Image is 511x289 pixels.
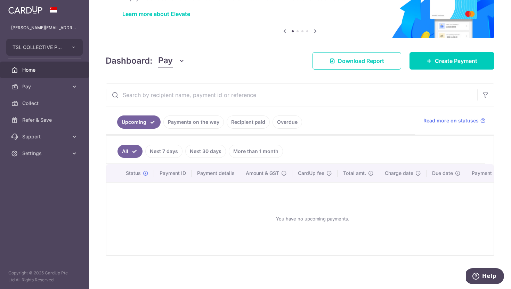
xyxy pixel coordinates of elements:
a: All [117,145,143,158]
a: Overdue [273,115,302,129]
span: TSL COLLECTIVE PTE. LTD. [13,44,64,51]
span: Amount & GST [246,170,279,177]
button: TSL COLLECTIVE PTE. LTD. [6,39,83,56]
div: You have no upcoming payments. [115,188,511,249]
span: Total amt. [343,170,366,177]
span: Read more on statuses [423,117,479,124]
a: Download Report [313,52,401,70]
p: [PERSON_NAME][EMAIL_ADDRESS][DOMAIN_NAME] [11,24,78,31]
a: Upcoming [117,115,161,129]
span: Due date [432,170,453,177]
iframe: Opens a widget where you can find more information [466,268,504,286]
a: Recipient paid [227,115,270,129]
span: Collect [22,100,68,107]
input: Search by recipient name, payment id or reference [106,84,477,106]
a: More than 1 month [229,145,283,158]
button: Pay [158,54,185,67]
a: Read more on statuses [423,117,486,124]
th: Payment ID [154,164,192,182]
th: Payment details [192,164,240,182]
a: Next 30 days [185,145,226,158]
a: Create Payment [409,52,494,70]
span: Pay [22,83,68,90]
a: Payments on the way [163,115,224,129]
span: Support [22,133,68,140]
span: Pay [158,54,173,67]
a: Next 7 days [145,145,182,158]
span: Download Report [338,57,384,65]
a: Learn more about Elevate [122,10,190,17]
span: Status [126,170,141,177]
span: Settings [22,150,68,157]
h4: Dashboard: [106,55,153,67]
span: Home [22,66,68,73]
span: CardUp fee [298,170,324,177]
span: Create Payment [435,57,477,65]
span: Refer & Save [22,117,68,123]
span: Charge date [385,170,413,177]
img: CardUp [8,6,42,14]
